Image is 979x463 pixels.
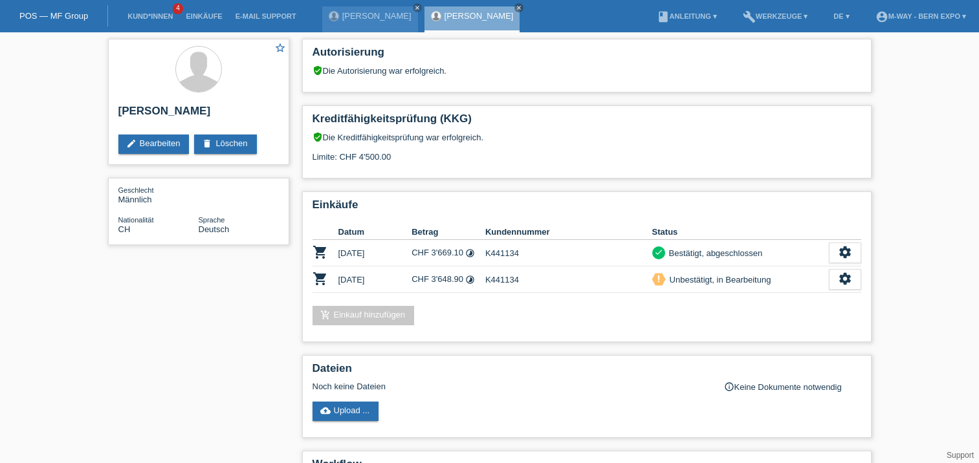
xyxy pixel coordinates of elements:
[724,382,734,392] i: info_outline
[465,248,475,258] i: Fixe Raten (24 Raten)
[179,12,228,20] a: Einkäufe
[313,65,323,76] i: verified_user
[485,240,652,266] td: K441134
[652,224,829,240] th: Status
[516,5,522,11] i: close
[313,132,861,171] div: Die Kreditfähigkeitsprüfung war erfolgreich. Limite: CHF 4'500.00
[118,224,131,234] span: Schweiz
[199,224,230,234] span: Deutsch
[736,12,815,20] a: buildWerkzeuge ▾
[338,224,412,240] th: Datum
[118,216,154,224] span: Nationalität
[665,246,763,260] div: Bestätigt, abgeschlossen
[320,310,331,320] i: add_shopping_cart
[650,12,723,20] a: bookAnleitung ▾
[313,382,708,391] div: Noch keine Dateien
[313,65,861,76] div: Die Autorisierung war erfolgreich.
[173,3,183,14] span: 4
[313,402,379,421] a: cloud_uploadUpload ...
[229,12,303,20] a: E-Mail Support
[320,405,331,416] i: cloud_upload
[313,306,415,325] a: add_shopping_cartEinkauf hinzufügen
[118,186,154,194] span: Geschlecht
[743,10,756,23] i: build
[194,135,256,154] a: deleteLöschen
[827,12,855,20] a: DE ▾
[666,273,771,286] div: Unbestätigt, in Bearbeitung
[654,248,663,257] i: check
[199,216,225,224] span: Sprache
[412,266,485,293] td: CHF 3'648.90
[313,271,328,286] i: POSP00027535
[338,240,412,266] td: [DATE]
[19,11,88,21] a: POS — MF Group
[414,5,421,11] i: close
[485,266,652,293] td: K441134
[838,272,852,286] i: settings
[869,12,973,20] a: account_circlem-way - Bern Expo ▾
[313,132,323,142] i: verified_user
[274,42,286,56] a: star_border
[445,11,514,21] a: [PERSON_NAME]
[875,10,888,23] i: account_circle
[412,224,485,240] th: Betrag
[514,3,523,12] a: close
[313,244,328,260] i: POSP00005740
[947,451,974,460] a: Support
[118,185,199,204] div: Männlich
[412,240,485,266] td: CHF 3'669.10
[654,274,663,283] i: priority_high
[338,266,412,293] td: [DATE]
[118,135,190,154] a: editBearbeiten
[313,46,861,65] h2: Autorisierung
[838,245,852,259] i: settings
[202,138,212,149] i: delete
[724,382,861,392] div: Keine Dokumente notwendig
[485,224,652,240] th: Kundennummer
[126,138,137,149] i: edit
[274,42,286,54] i: star_border
[413,3,422,12] a: close
[118,105,279,124] h2: [PERSON_NAME]
[313,362,861,382] h2: Dateien
[313,113,861,132] h2: Kreditfähigkeitsprüfung (KKG)
[313,199,861,218] h2: Einkäufe
[121,12,179,20] a: Kund*innen
[657,10,670,23] i: book
[342,11,412,21] a: [PERSON_NAME]
[465,275,475,285] i: Fixe Raten (24 Raten)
